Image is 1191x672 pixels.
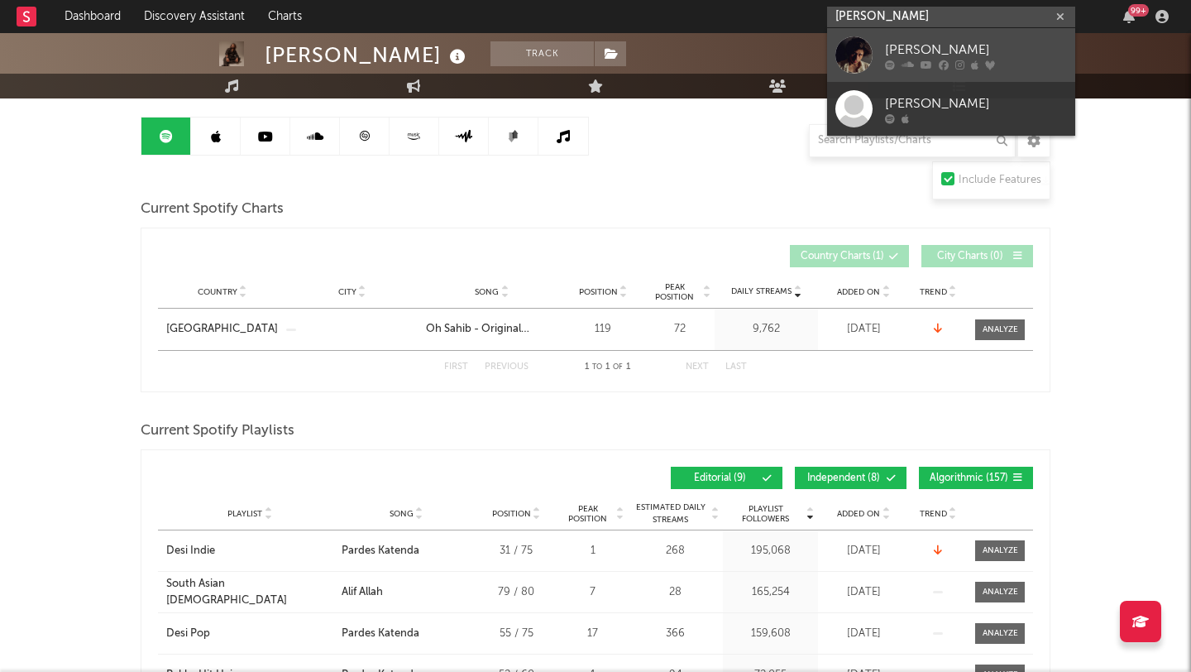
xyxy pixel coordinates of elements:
button: Track [490,41,594,66]
div: [DATE] [822,584,905,601]
div: [DATE] [822,626,905,642]
div: [PERSON_NAME] [885,94,1067,113]
span: Position [579,287,618,297]
a: Desi Indie [166,543,333,559]
div: 17 [562,626,624,642]
button: First [444,362,468,372]
button: 99+ [1123,10,1135,23]
div: 9,762 [719,321,814,338]
span: Current Spotify Charts [141,199,284,219]
button: Independent(8) [795,467,906,489]
button: Previous [485,362,529,372]
div: 79 / 80 [479,584,553,601]
div: [PERSON_NAME] [885,40,1067,60]
input: Search for artists [827,7,1075,27]
div: Alif Allah [342,584,383,601]
div: 7 [562,584,624,601]
span: Estimated Daily Streams [632,502,709,526]
button: Country Charts(1) [790,245,909,267]
span: Song [390,509,414,519]
div: 159,608 [727,626,814,642]
div: [DATE] [822,543,905,559]
div: 55 / 75 [479,626,553,642]
a: [PERSON_NAME] [827,28,1075,82]
span: Trend [920,287,947,297]
div: Include Features [959,170,1041,190]
div: [PERSON_NAME] [265,41,470,69]
button: Next [686,362,709,372]
div: Desi Indie [166,543,215,559]
span: Country Charts ( 1 ) [801,252,884,262]
a: [PERSON_NAME] [827,82,1075,136]
a: South Asian [DEMOGRAPHIC_DATA] [166,576,333,608]
span: Peak Position [648,282,701,302]
span: Added On [837,287,880,297]
input: Search Playlists/Charts [809,124,1016,157]
span: Algorithmic ( 157 ) [930,473,1008,483]
span: Position [492,509,531,519]
span: Independent ( 8 ) [806,473,882,483]
a: [GEOGRAPHIC_DATA] [166,321,278,338]
div: 268 [632,543,719,559]
span: Playlist [227,509,262,519]
span: Editorial ( 9 ) [682,473,758,483]
span: to [592,363,602,371]
span: Trend [920,509,947,519]
div: 72 [648,321,710,338]
div: Pardes Katenda [342,626,419,642]
button: Last [725,362,747,372]
div: 165,254 [727,584,814,601]
span: Playlist Followers [727,504,804,524]
button: City Charts(0) [921,245,1033,267]
button: Algorithmic(157) [919,467,1033,489]
span: Daily Streams [731,286,792,298]
button: Editorial(9) [671,467,782,489]
span: Country [198,287,237,297]
div: 99 + [1128,4,1149,17]
div: 31 / 75 [479,543,553,559]
div: 1 [562,543,624,559]
div: 1 1 1 [562,358,653,377]
span: Current Spotify Playlists [141,421,294,441]
div: 366 [632,626,719,642]
div: 28 [632,584,719,601]
span: of [613,363,623,371]
div: [DATE] [822,321,905,338]
span: Added On [837,509,880,519]
div: 195,068 [727,543,814,559]
div: Pardes Katenda [342,543,419,559]
div: 119 [566,321,640,338]
a: Oh Sahib - Original Sountrack Of Abdullahpur Ka Devdas [426,321,557,338]
a: Desi Pop [166,626,333,642]
span: Song [475,287,499,297]
span: Peak Position [562,504,614,524]
span: City Charts ( 0 ) [932,252,1008,262]
div: Desi Pop [166,626,210,642]
span: City [338,287,356,297]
